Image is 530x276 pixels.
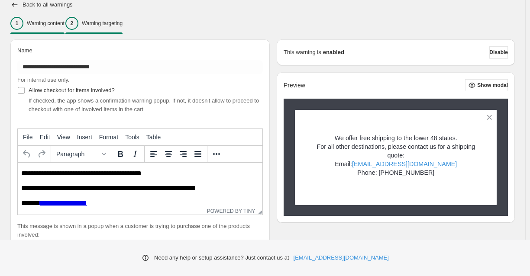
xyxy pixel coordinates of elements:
[352,160,457,167] a: [EMAIL_ADDRESS][DOMAIN_NAME]
[29,87,115,93] span: Allow checkout for items involved?
[489,49,508,56] span: Disable
[176,147,191,161] button: Align right
[19,147,34,161] button: Undo
[53,147,109,161] button: Formats
[284,82,305,89] h2: Preview
[207,208,255,214] a: Powered by Tiny
[10,14,65,32] button: 1Warning content
[310,160,482,168] p: Email:
[465,79,508,91] button: Show modal
[17,222,263,239] p: This message is shown in a popup when a customer is trying to purchase one of the products involved:
[209,147,224,161] button: More...
[57,134,70,141] span: View
[255,207,262,215] div: Resize
[310,134,482,142] p: We offer free shipping to the lower 48 states.
[489,46,508,58] button: Disable
[125,134,139,141] span: Tools
[310,168,482,177] p: Phone: [PHONE_NUMBER]
[310,142,482,160] p: For all other destinations, please contact us for a shipping quote:
[65,17,78,30] div: 2
[10,17,23,30] div: 1
[56,151,99,157] span: Paragraph
[294,254,389,262] a: [EMAIL_ADDRESS][DOMAIN_NAME]
[161,147,176,161] button: Align center
[17,47,32,54] span: Name
[23,134,33,141] span: File
[113,147,128,161] button: Bold
[477,82,508,89] span: Show modal
[34,147,49,161] button: Redo
[27,20,65,27] p: Warning content
[17,77,69,83] span: For internal use only.
[77,134,92,141] span: Insert
[146,134,161,141] span: Table
[18,163,262,207] iframe: Rich Text Area
[3,7,241,59] body: Rich Text Area. Press ALT-0 for help.
[40,134,50,141] span: Edit
[65,14,123,32] button: 2Warning targeting
[23,1,73,8] h2: Back to all warnings
[191,147,205,161] button: Justify
[284,48,321,57] p: This warning is
[99,134,118,141] span: Format
[146,147,161,161] button: Align left
[128,147,142,161] button: Italic
[82,20,123,27] p: Warning targeting
[323,48,344,57] strong: enabled
[29,97,259,112] span: If checked, the app shows a confirmation warning popup. If not, it doesn't allow to proceed to ch...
